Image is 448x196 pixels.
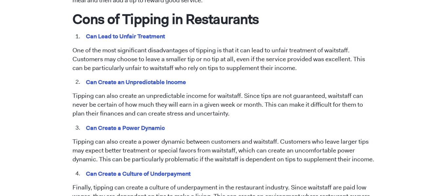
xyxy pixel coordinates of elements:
h1: Cons of Tipping in Restaurants [72,10,376,27]
p: Tipping can also create an unpredictable income for waitstaff. Since tips are not guaranteed, wai... [72,92,376,118]
mark: Can Create a Culture of Underpayment [85,169,192,179]
mark: Can Create an Unpredictable Income [85,77,187,87]
p: One of the most significant disadvantages of tipping is that it can lead to unfair treatment of w... [72,46,376,73]
mark: Can Lead to Unfair Treatment [85,31,166,41]
p: Tipping can also create a power dynamic between customers and waitstaff. Customers who leave larg... [72,137,376,164]
mark: Can Create a Power Dynamic [85,123,166,133]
